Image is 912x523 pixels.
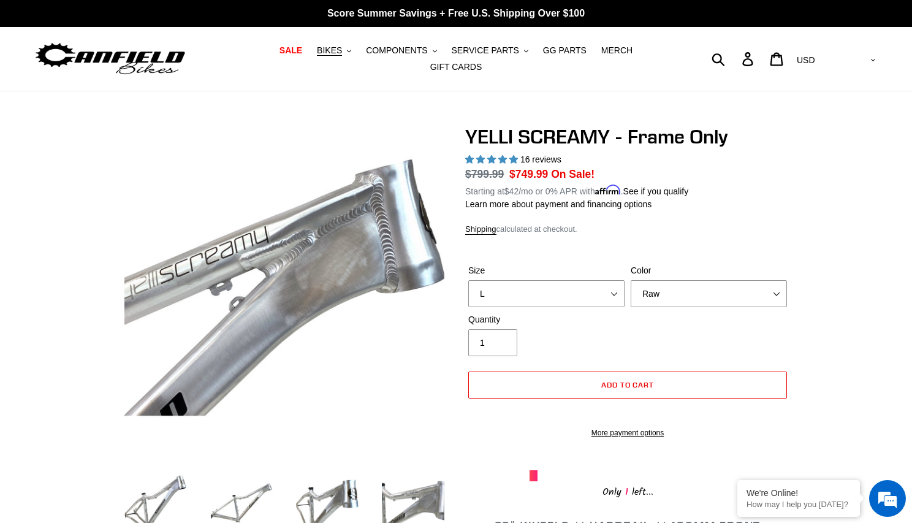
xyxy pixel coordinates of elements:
s: $799.99 [465,168,504,180]
span: SALE [279,45,302,56]
h1: YELLI SCREAMY - Frame Only [465,125,790,148]
label: Color [631,264,787,277]
div: calculated at checkout. [465,223,790,235]
a: Learn more about payment and financing options [465,199,652,209]
button: BIKES [311,42,357,59]
a: MERCH [595,42,639,59]
button: COMPONENTS [360,42,443,59]
span: $42 [504,186,519,196]
span: Add to cart [601,380,655,389]
span: 1 [621,484,632,500]
span: $749.99 [509,168,548,180]
a: See if you qualify - Learn more about Affirm Financing (opens in modal) [623,186,689,196]
span: SERVICE PARTS [451,45,519,56]
label: Quantity [468,313,625,326]
input: Search [718,45,750,72]
a: GIFT CARDS [424,59,488,75]
span: GG PARTS [543,45,587,56]
div: Only left... [530,481,726,500]
a: Shipping [465,224,496,235]
label: Size [468,264,625,277]
a: SALE [273,42,308,59]
a: More payment options [468,427,787,438]
span: MERCH [601,45,633,56]
button: Add to cart [468,372,787,399]
span: Affirm [595,185,621,195]
span: COMPONENTS [366,45,427,56]
div: We're Online! [747,488,851,498]
a: GG PARTS [537,42,593,59]
span: BIKES [317,45,342,56]
p: How may I help you today? [747,500,851,509]
span: On Sale! [551,166,595,182]
p: Starting at /mo or 0% APR with . [465,182,688,198]
span: 5.00 stars [465,155,520,164]
span: 16 reviews [520,155,561,164]
span: GIFT CARDS [430,62,482,72]
button: SERVICE PARTS [445,42,534,59]
img: Canfield Bikes [34,40,187,78]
